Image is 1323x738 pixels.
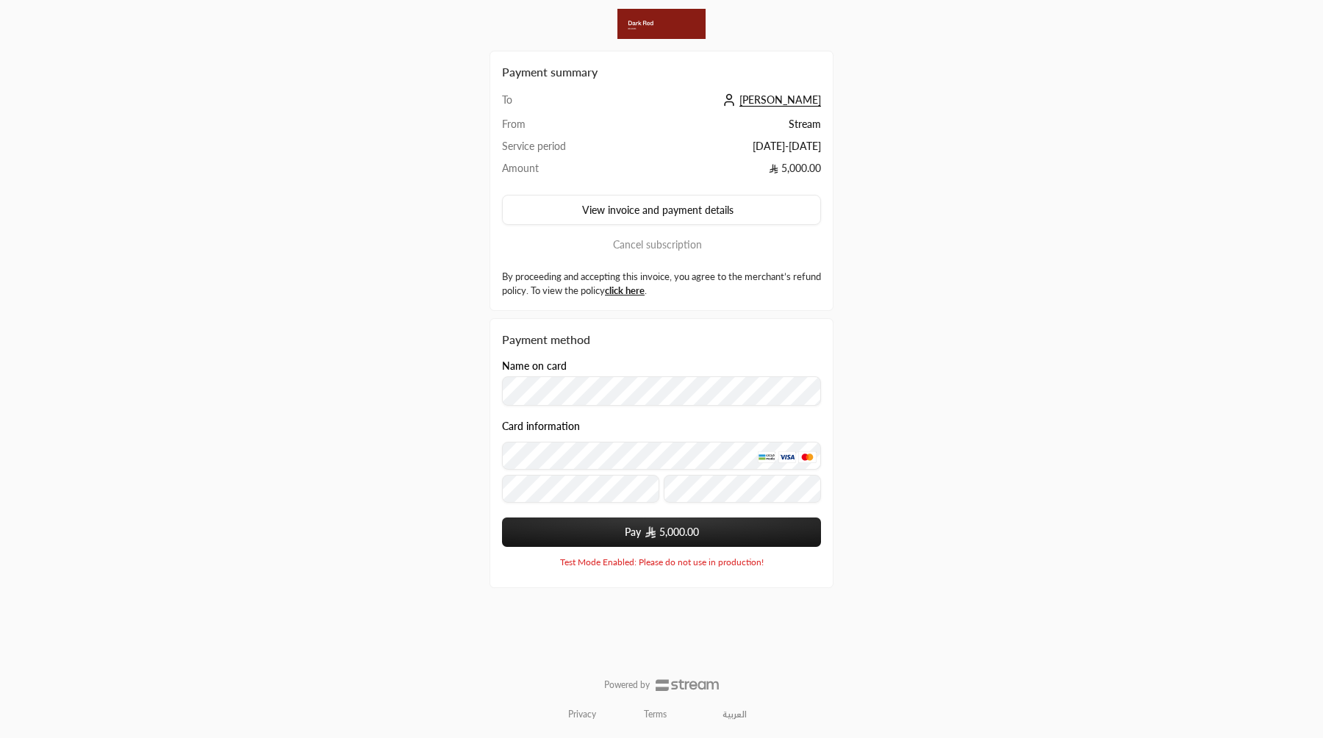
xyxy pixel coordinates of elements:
[502,475,659,503] input: Expiry date
[502,63,821,81] h2: Payment summary
[659,525,699,540] span: 5,000.00
[714,703,755,726] a: العربية
[560,556,764,568] span: Test Mode Enabled: Please do not use in production!
[617,9,706,39] img: Company Logo
[502,195,821,226] button: View invoice and payment details
[568,709,596,720] a: Privacy
[604,679,650,691] p: Powered by
[502,442,821,470] input: Credit Card
[625,117,821,139] td: Stream
[739,93,821,107] span: [PERSON_NAME]
[502,161,625,183] td: Amount
[798,451,816,463] img: MasterCard
[625,161,821,183] td: 5,000.00
[625,139,821,161] td: [DATE] - [DATE]
[502,360,567,372] label: Name on card
[645,526,656,538] img: SAR
[502,517,821,547] button: Pay SAR5,000.00
[502,139,625,161] td: Service period
[502,360,821,406] div: Name on card
[664,475,821,503] input: CVC
[719,93,821,106] a: [PERSON_NAME]
[605,284,645,296] a: click here
[502,420,821,508] div: Card information
[502,420,580,432] legend: Card information
[502,93,625,117] td: To
[758,451,775,463] img: MADA
[502,117,625,139] td: From
[502,331,821,348] div: Payment method
[502,237,821,253] button: Cancel subscription
[644,709,667,720] a: Terms
[778,451,796,463] img: Visa
[502,270,821,298] label: By proceeding and accepting this invoice, you agree to the merchant’s refund policy. To view the ...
